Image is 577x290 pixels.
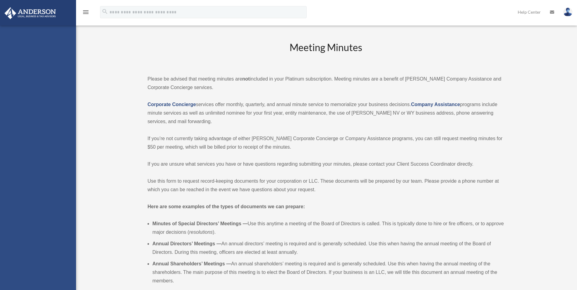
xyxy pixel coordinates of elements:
[148,100,504,126] p: services offer monthly, quarterly, and annual minute service to memorialize your business decisio...
[148,204,305,209] strong: Here are some examples of the types of documents we can prepare:
[102,8,108,15] i: search
[148,177,504,194] p: Use this form to request record-keeping documents for your corporation or LLC. These documents wi...
[152,221,248,226] b: Minutes of Special Directors’ Meetings —
[148,75,504,92] p: Please be advised that meeting minutes are included in your Platinum subscription. Meeting minute...
[148,160,504,168] p: If you are unsure what services you have or have questions regarding submitting your minutes, ple...
[152,240,504,257] li: An annual directors’ meeting is required and is generally scheduled. Use this when having the ann...
[242,76,250,81] strong: not
[152,260,504,285] li: An annual shareholders’ meeting is required and is generally scheduled. Use this when having the ...
[3,7,58,19] img: Anderson Advisors Platinum Portal
[189,230,213,235] em: resolutions
[152,261,231,266] b: Annual Shareholders’ Meetings —
[82,11,89,16] a: menu
[152,241,221,246] b: Annual Directors’ Meetings —
[411,102,460,107] a: Company Assistance
[82,9,89,16] i: menu
[148,134,504,151] p: If you’re not currently taking advantage of either [PERSON_NAME] Corporate Concierge or Company A...
[563,8,572,16] img: User Pic
[148,41,504,66] h2: Meeting Minutes
[152,219,504,236] li: Use this anytime a meeting of the Board of Directors is called. This is typically done to hire or...
[148,102,196,107] a: Corporate Concierge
